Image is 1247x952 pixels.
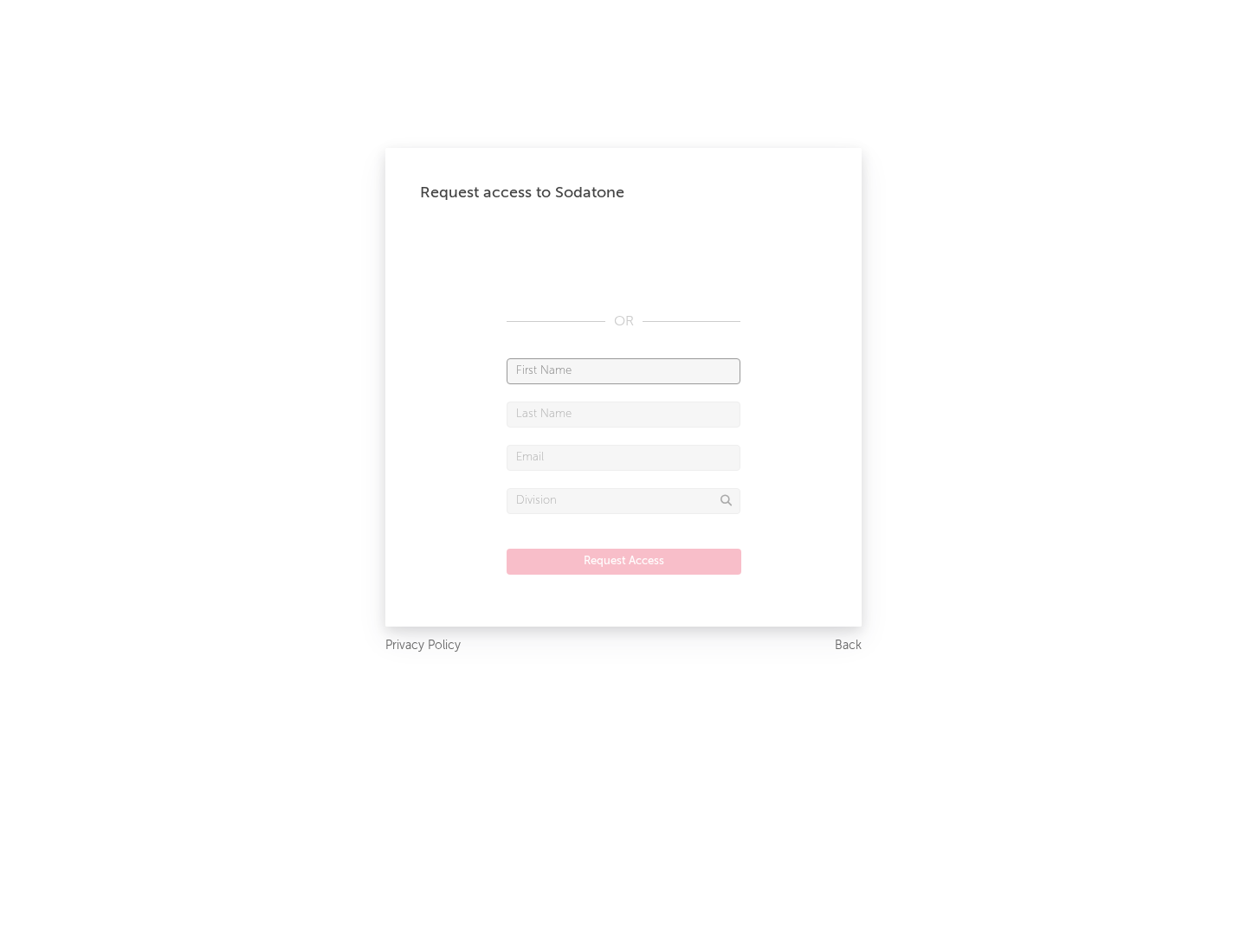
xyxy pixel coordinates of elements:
[385,635,461,657] a: Privacy Policy
[420,183,827,203] div: Request access to Sodatone
[507,488,740,514] input: Division
[507,312,740,332] div: OR
[507,402,740,428] input: Last Name
[507,549,741,575] button: Request Access
[507,358,740,384] input: First Name
[835,635,862,657] a: Back
[507,445,740,471] input: Email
